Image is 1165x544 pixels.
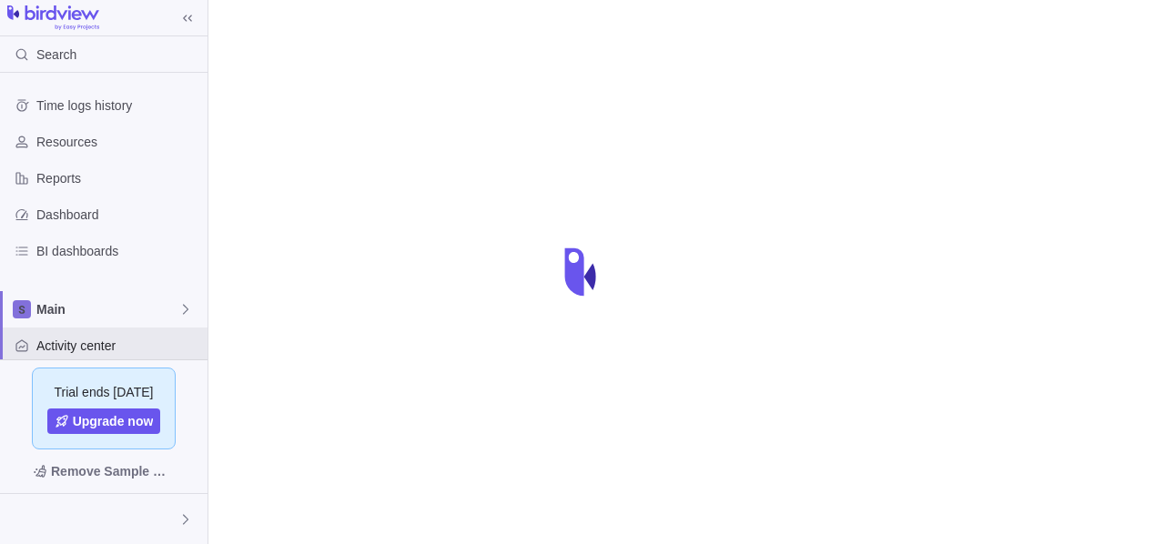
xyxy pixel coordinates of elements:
span: Search [36,45,76,64]
span: BI dashboards [36,242,200,260]
span: Dashboard [36,206,200,224]
span: Resources [36,133,200,151]
span: Upgrade now [73,412,154,430]
div: Cyber Shaykh [11,509,33,530]
span: Remove Sample Data [15,457,193,486]
span: Reports [36,169,200,187]
span: Main [36,300,178,318]
img: logo [7,5,99,31]
span: Remove Sample Data [51,460,175,482]
span: Time logs history [36,96,200,115]
a: Upgrade now [47,408,161,434]
span: Trial ends [DATE] [55,383,154,401]
div: loading [546,236,619,308]
span: Activity center [36,337,200,355]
